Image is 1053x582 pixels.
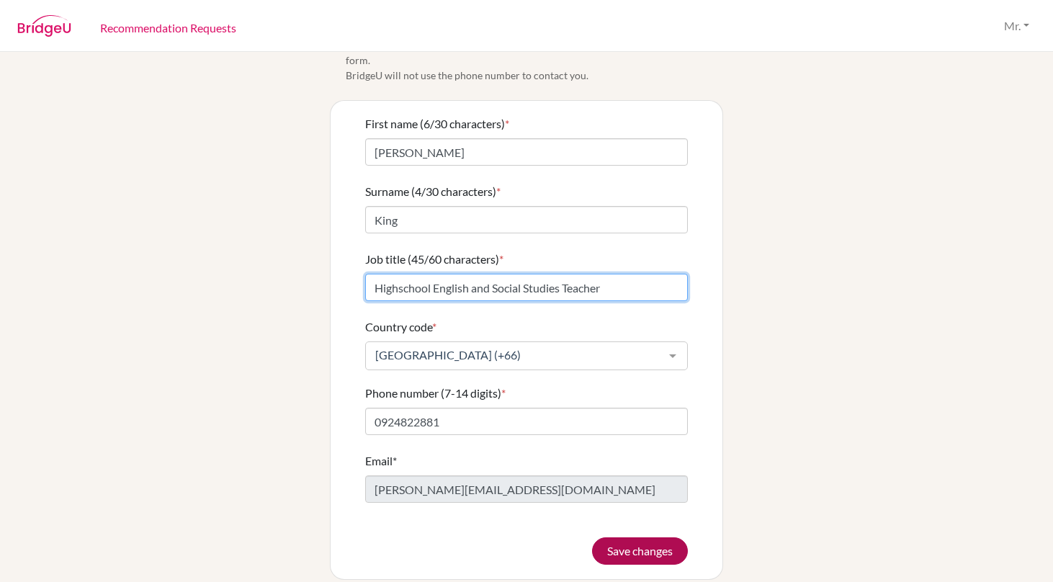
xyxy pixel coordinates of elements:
[365,138,688,166] input: Enter your first name
[365,206,688,233] input: Enter your surname
[998,12,1036,40] button: Mr.
[365,385,506,402] label: Phone number (7-14 digits)
[365,183,501,200] label: Surname (4/30 characters)
[365,452,397,470] label: Email*
[365,274,688,301] input: Enter your job title
[365,408,688,435] input: Enter your number
[365,318,436,336] label: Country code
[346,37,723,83] span: The title and phone number fields are required for the teacher recommendation form. BridgeU will ...
[17,15,71,37] img: BridgeU logo
[372,348,658,362] span: [GEOGRAPHIC_DATA] (+66)
[365,115,509,133] label: First name (6/30 characters)
[89,2,248,52] a: Recommendation Requests
[592,537,688,565] button: Save changes
[365,251,503,268] label: Job title (45/60 characters)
